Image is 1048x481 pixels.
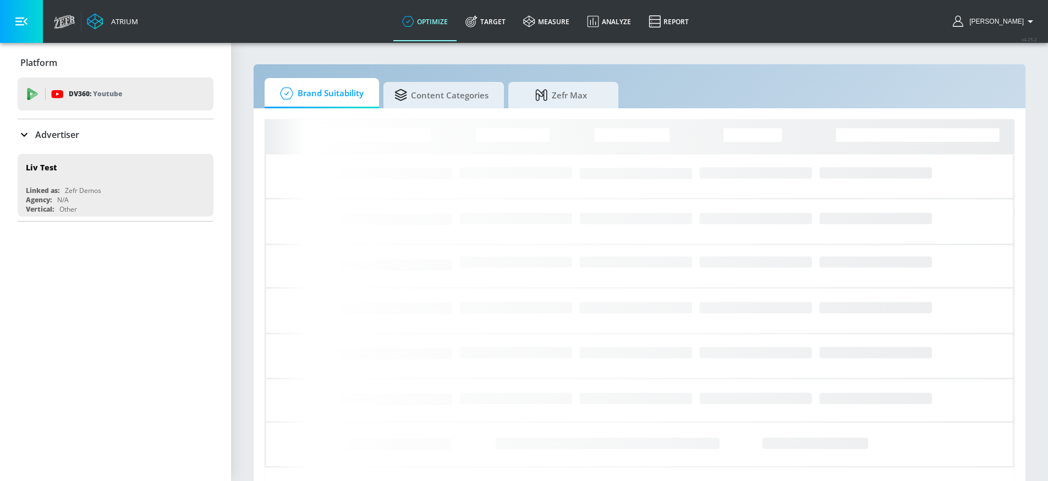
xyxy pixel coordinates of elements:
[18,154,213,217] div: Liv TestLinked as:Zefr DemosAgency:N/AVertical:Other
[107,16,138,26] div: Atrium
[519,82,603,108] span: Zefr Max
[965,18,1024,25] span: login as: renata.fonseca@zefr.com
[57,195,69,204] div: N/A
[393,2,457,41] a: optimize
[394,82,489,108] span: Content Categories
[26,162,57,173] div: Liv Test
[640,2,698,41] a: Report
[18,78,213,110] div: DV360: Youtube
[18,119,213,150] div: Advertiser
[20,57,57,69] p: Platform
[276,80,364,107] span: Brand Suitability
[457,2,514,41] a: Target
[953,15,1037,28] button: [PERSON_NAME]
[35,129,79,141] p: Advertiser
[65,186,101,195] div: Zefr Demos
[93,88,122,99] p: Youtube
[69,88,122,100] p: DV360:
[26,204,54,214] div: Vertical:
[59,204,77,214] div: Other
[1022,36,1037,42] span: v 4.25.2
[26,186,59,195] div: Linked as:
[514,2,578,41] a: measure
[87,13,138,30] a: Atrium
[578,2,640,41] a: Analyze
[26,195,52,204] div: Agency:
[18,47,213,78] div: Platform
